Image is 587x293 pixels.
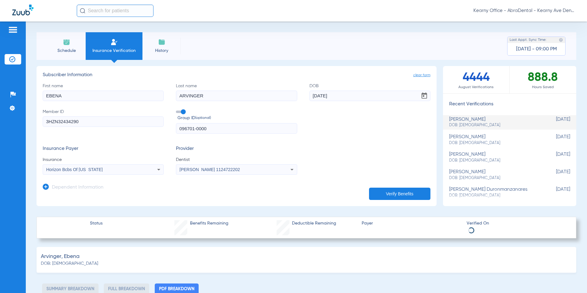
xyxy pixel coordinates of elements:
[516,46,557,52] span: [DATE] - 09:00 PM
[539,117,570,128] span: [DATE]
[556,264,587,293] iframe: Chat Widget
[111,38,118,46] img: Manual Insurance Verification
[41,260,98,267] span: DOB: [DEMOGRAPHIC_DATA]
[43,109,164,134] label: Member ID
[63,38,70,46] img: Schedule
[449,187,539,198] div: [PERSON_NAME] duronmanzanares
[52,185,103,191] h3: Dependent Information
[176,146,297,152] h3: Provider
[176,83,297,101] label: Last name
[176,91,297,101] input: Last name
[43,91,164,101] input: First name
[510,37,546,43] span: Last Appt. Sync Time:
[309,83,430,101] label: DOB
[449,193,539,198] span: DOB: [DEMOGRAPHIC_DATA]
[473,8,575,14] span: Kearny Office - AbraDental - Kearny Ave Dental, LLC - Kearny General
[539,187,570,198] span: [DATE]
[43,146,164,152] h3: Insurance Payer
[559,38,563,42] img: last sync help info
[443,84,509,90] span: August Verifications
[539,134,570,146] span: [DATE]
[147,48,176,54] span: History
[369,188,430,200] button: Verify Benefits
[8,26,18,33] img: hamburger-icon
[539,169,570,181] span: [DATE]
[449,169,539,181] div: [PERSON_NAME]
[362,220,461,227] span: Payer
[41,253,80,260] span: Arvinger, Ebena
[449,158,539,163] span: DOB: [DEMOGRAPHIC_DATA]
[449,152,539,163] div: [PERSON_NAME]
[43,116,164,127] input: Member ID
[510,84,576,90] span: Hours Saved
[539,152,570,163] span: [DATE]
[443,66,510,93] div: 4444
[510,66,576,93] div: 888.8
[90,220,103,227] span: Status
[413,72,430,78] span: clear form
[80,8,85,14] img: Search Icon
[12,5,33,15] img: Zuub Logo
[418,90,430,102] button: Open calendar
[52,48,81,54] span: Schedule
[176,157,297,163] span: Dentist
[443,101,576,107] h3: Recent Verifications
[43,157,164,163] span: Insurance
[43,72,430,78] h3: Subscriber Information
[46,167,103,172] span: Horizon Bcbs Of [US_STATE]
[43,83,164,101] label: First name
[449,140,539,146] span: DOB: [DEMOGRAPHIC_DATA]
[449,117,539,128] div: [PERSON_NAME]
[449,134,539,146] div: [PERSON_NAME]
[177,115,297,121] span: Group ID
[467,220,566,227] span: Verified On
[190,220,228,227] span: Benefits Remaining
[292,220,336,227] span: Deductible Remaining
[309,91,430,101] input: DOBOpen calendar
[449,123,539,128] span: DOB: [DEMOGRAPHIC_DATA]
[90,48,138,54] span: Insurance Verification
[449,175,539,181] span: DOB: [DEMOGRAPHIC_DATA]
[180,167,240,172] span: [PERSON_NAME] 1124722202
[158,38,165,46] img: History
[77,5,154,17] input: Search for patients
[195,115,211,121] small: (optional)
